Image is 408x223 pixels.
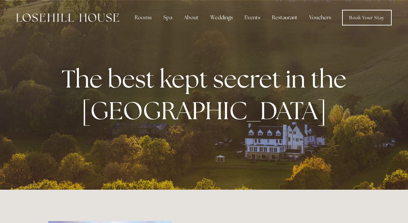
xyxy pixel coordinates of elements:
div: Weddings [205,11,238,24]
strong: The best kept secret in the [GEOGRAPHIC_DATA] [62,63,352,127]
a: Book Your Stay [342,10,392,25]
div: Events [239,11,265,24]
div: Restaurant [267,11,303,24]
div: Spa [158,11,177,24]
div: About [179,11,204,24]
a: Vouchers [304,11,336,24]
div: Rooms [129,11,157,24]
img: Losehill House [16,13,119,22]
